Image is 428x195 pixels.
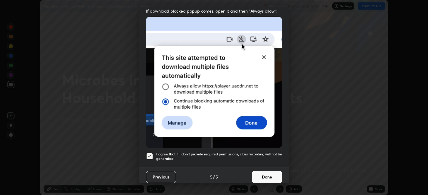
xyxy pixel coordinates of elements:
h5: I agree that if I don't provide required permissions, class recording will not be generated [156,152,282,161]
h4: 5 [210,174,212,180]
button: Previous [146,171,176,183]
button: Done [252,171,282,183]
span: If download blocked popup comes, open it and then "Always allow": [146,8,282,14]
h4: / [213,174,215,180]
img: downloads-permission-blocked.gif [146,17,282,148]
h4: 5 [216,174,218,180]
